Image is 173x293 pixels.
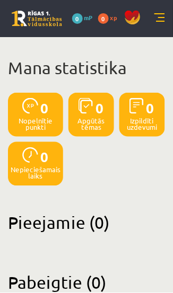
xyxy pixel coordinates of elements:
[41,98,49,118] span: 0
[22,98,38,114] img: icon-xp-0682a9bc20223a9ccc6f5883a126b849a74cddfe5390d2b41b4391c66f2066e7.svg
[96,98,104,118] span: 0
[72,13,83,24] span: 0
[146,98,155,118] span: 0
[98,13,123,22] a: 0 xp
[11,167,60,180] p: Nepieciešamais laiks
[8,57,165,78] h1: Mana statistika
[110,13,117,22] span: xp
[41,147,49,167] span: 0
[22,147,38,163] img: icon-clock-7be60019b62300814b6bd22b8e044499b485619524d84068768e800edab66f18.svg
[12,11,62,26] a: Rīgas 1. Tālmācības vidusskola
[8,212,165,233] h2: Pieejamie (0)
[79,98,93,114] img: icon-learned-topics-4a711ccc23c960034f471b6e78daf4a3bad4a20eaf4de84257b87e66633f6470.svg
[71,118,111,130] p: Apgūtās tēmas
[84,13,93,22] span: mP
[122,118,162,130] p: Izpildīti uzdevumi
[11,118,60,130] p: Nopelnītie punkti
[129,98,144,114] img: icon-completed-tasks-ad58ae20a441b2904462921112bc710f1caf180af7a3daa7317a5a94f2d26646.svg
[8,272,165,293] h2: Pabeigtie (0)
[98,13,109,24] span: 0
